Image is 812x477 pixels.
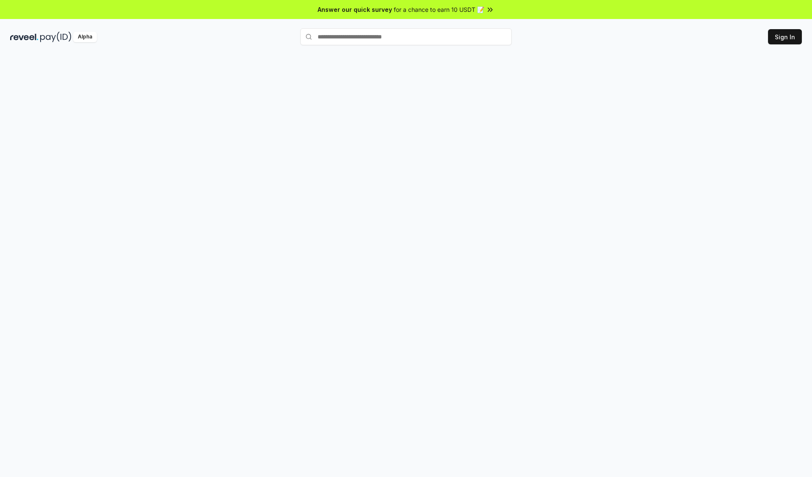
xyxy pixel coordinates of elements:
img: pay_id [40,32,71,42]
button: Sign In [768,29,802,44]
img: reveel_dark [10,32,38,42]
span: Answer our quick survey [318,5,392,14]
span: for a chance to earn 10 USDT 📝 [394,5,484,14]
div: Alpha [73,32,97,42]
